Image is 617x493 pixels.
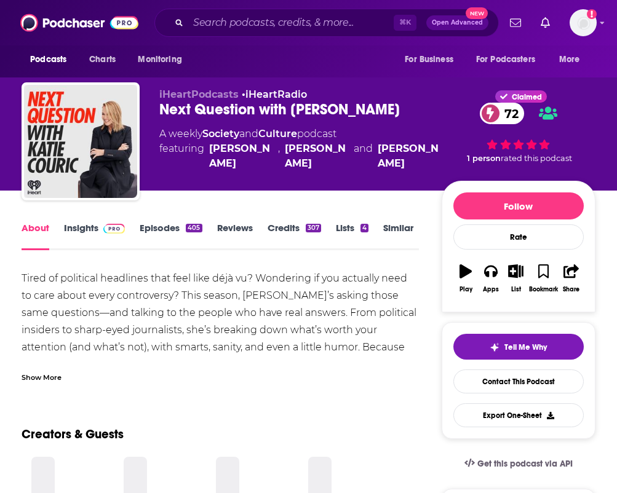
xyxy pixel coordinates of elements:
[432,20,483,26] span: Open Advanced
[278,141,280,171] span: ,
[360,224,368,232] div: 4
[455,449,583,479] a: Get this podcast via API
[476,51,535,68] span: For Podcasters
[405,51,453,68] span: For Business
[468,48,553,71] button: open menu
[30,51,66,68] span: Podcasts
[285,141,349,171] a: Elizabeth Vargas
[20,11,138,34] img: Podchaser - Follow, Share and Rate Podcasts
[512,94,542,100] span: Claimed
[140,222,202,250] a: Episodes405
[453,334,584,360] button: tell me why sparkleTell Me Why
[559,51,580,68] span: More
[22,270,418,442] div: Tired of political headlines that feel like déjà vu? Wondering if you actually need to care about...
[258,128,297,140] a: Culture
[503,256,528,301] button: List
[453,403,584,427] button: Export One-Sheet
[209,141,273,171] a: [PERSON_NAME]
[570,9,597,36] span: Logged in as nilam.mukherjee
[383,222,413,250] a: Similar
[426,15,488,30] button: Open AdvancedNew
[186,224,202,232] div: 405
[453,256,479,301] button: Play
[22,222,49,250] a: About
[81,48,123,71] a: Charts
[22,427,124,442] a: Creators & Guests
[529,286,558,293] div: Bookmark
[24,85,137,198] img: Next Question with Katie Couric
[245,89,307,100] a: iHeartRadio
[477,459,573,469] span: Get this podcast via API
[479,256,504,301] button: Apps
[306,224,321,232] div: 307
[559,256,584,301] button: Share
[242,89,307,100] span: •
[336,222,368,250] a: Lists4
[528,256,559,301] button: Bookmark
[138,51,181,68] span: Monitoring
[467,154,501,163] span: 1 person
[202,128,239,140] a: Society
[239,128,258,140] span: and
[483,286,499,293] div: Apps
[396,48,469,71] button: open menu
[551,48,595,71] button: open menu
[492,103,525,124] span: 72
[505,12,526,33] a: Show notifications dropdown
[268,222,321,250] a: Credits307
[570,9,597,36] img: User Profile
[64,222,125,250] a: InsightsPodchaser Pro
[536,12,555,33] a: Show notifications dropdown
[453,192,584,219] button: Follow
[501,154,572,163] span: rated this podcast
[159,127,442,171] div: A weekly podcast
[188,13,394,33] input: Search podcasts, credits, & more...
[394,15,416,31] span: ⌘ K
[89,51,116,68] span: Charts
[159,89,239,100] span: iHeartPodcasts
[217,222,253,250] a: Reviews
[159,141,442,171] span: featuring
[442,89,595,165] div: Claimed72 1 personrated this podcast
[511,286,521,293] div: List
[453,369,584,393] a: Contact This Podcast
[129,48,197,71] button: open menu
[154,9,499,37] div: Search podcasts, credits, & more...
[378,141,442,171] a: [PERSON_NAME]
[354,141,373,171] span: and
[103,224,125,234] img: Podchaser Pro
[563,286,579,293] div: Share
[460,286,472,293] div: Play
[466,7,488,19] span: New
[480,103,525,124] a: 72
[490,342,500,352] img: tell me why sparkle
[22,48,82,71] button: open menu
[570,9,597,36] button: Show profile menu
[453,224,584,250] div: Rate
[587,9,597,19] svg: Add a profile image
[504,342,547,352] span: Tell Me Why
